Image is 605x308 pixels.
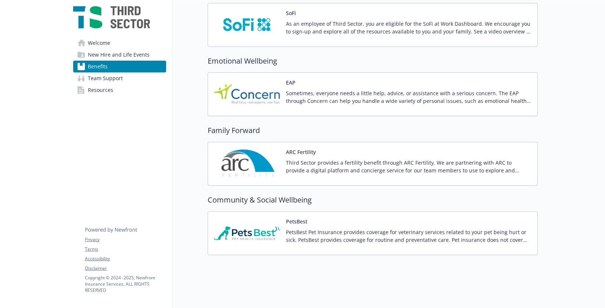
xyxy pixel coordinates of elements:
a: Benefits [73,61,166,72]
p: As an employee of Third Sector, you are eligible for the SoFi at Work Dashboard. We encourage you... [286,20,531,35]
h2: Family Forward [208,125,538,136]
button: ARC Fertility [286,148,316,156]
img: Pets Best Insurance Services carrier logo [214,218,280,249]
a: Disclaimer [85,265,166,272]
span: New Hire and Life Events [88,49,150,61]
a: New Hire and Life Events [73,49,166,61]
a: Terms [85,246,166,253]
img: ARC Fertility carrier logo [214,148,280,179]
span: Resources [88,84,113,96]
span: Welcome [88,37,110,49]
p: Copyright © 2024 - 2025 , Newfront Insurance Services, ALL RIGHTS RESERVED [85,275,166,293]
img: CONCERN Employee Assistance carrier logo [214,79,280,110]
button: SoFi [286,9,296,17]
span: Team Support [88,72,123,84]
p: PetsBest Pet Insurance provides coverage for veterinary services related to your pet being hurt o... [286,228,531,244]
p: Sometimes, everyone needs a little help, advice, or assistance with a serious concern. The EAP th... [286,89,531,105]
a: Resources [73,84,166,96]
p: Third Sector provides a fertility benefit through ARC Fertility. We are partnering with ARC to pr... [286,159,531,174]
button: EAP [286,79,296,86]
button: PetsBest [286,218,307,225]
a: Privacy [85,236,166,243]
h2: Emotional Wellbeing [208,55,538,67]
img: SoFi carrier logo [214,9,280,40]
h2: Community & Social Wellbeing [208,194,538,205]
span: Benefits [88,61,108,72]
a: Team Support [73,72,166,84]
a: Accessibility [85,255,166,262]
a: Welcome [73,37,166,49]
